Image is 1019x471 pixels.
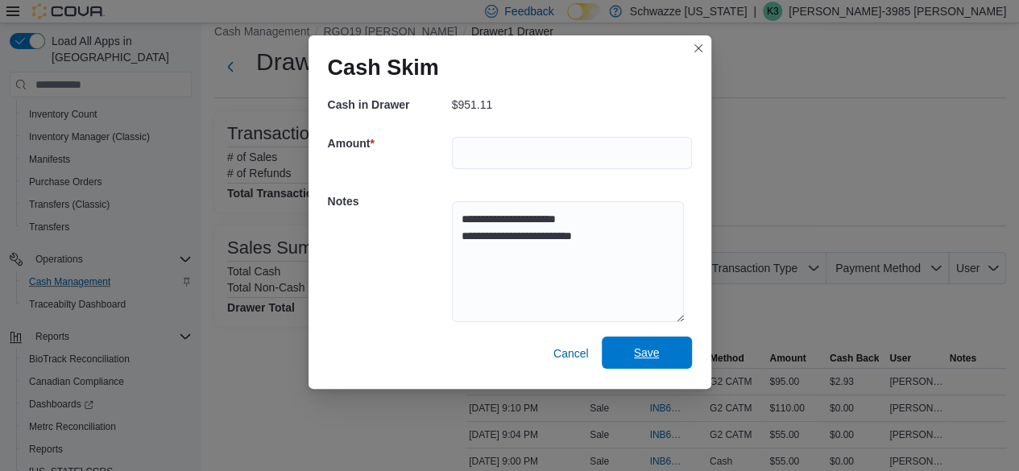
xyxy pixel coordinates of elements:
[634,345,660,361] span: Save
[328,185,449,217] h5: Notes
[452,98,493,111] p: $951.11
[602,337,692,369] button: Save
[328,127,449,159] h5: Amount
[328,55,439,81] h1: Cash Skim
[689,39,708,58] button: Closes this modal window
[547,337,595,370] button: Cancel
[328,89,449,121] h5: Cash in Drawer
[553,345,589,362] span: Cancel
